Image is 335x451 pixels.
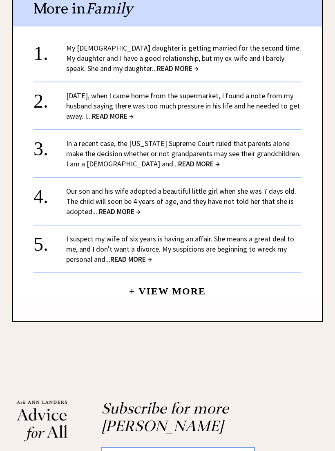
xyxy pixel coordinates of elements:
div: 2. [33,91,66,106]
img: Ann%20Landers%20footer%20logo_small.png [16,400,68,442]
div: 4. [33,186,66,201]
a: + View More [129,279,206,296]
span: READ MORE → [110,254,152,264]
span: READ MORE → [99,207,141,216]
a: My [DEMOGRAPHIC_DATA] daughter is getting married for the second time. My daughter and I have a g... [66,43,301,73]
a: I suspect my wife of six years is having an affair. She means a great deal to me, and I don't wan... [66,234,294,264]
span: READ MORE → [92,111,134,121]
div: 5. [33,234,66,249]
a: Our son and his wife adopted a beautiful little girl when she was 7 days old. The child will soon... [66,186,296,216]
span: READ MORE → [178,159,220,168]
a: [DATE], when I came home from the supermarket, I found a note from my husband saying there was to... [66,91,300,121]
div: 3. [33,138,66,153]
div: 1. [33,43,66,58]
span: READ MORE → [157,64,199,73]
a: In a recent case, the [US_STATE] Supreme Court ruled that parents alone make the decision whether... [66,139,301,168]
